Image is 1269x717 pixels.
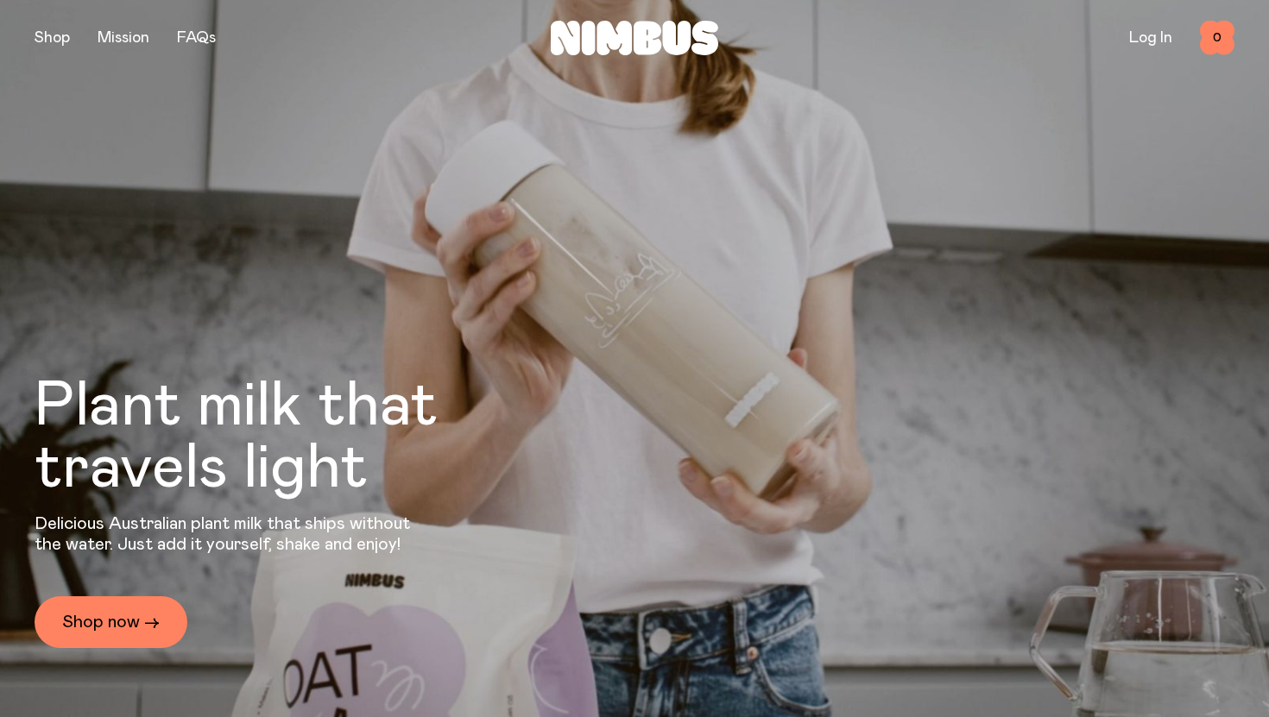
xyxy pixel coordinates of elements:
a: Shop now → [35,596,187,648]
a: Log In [1129,30,1172,46]
h1: Plant milk that travels light [35,375,532,500]
p: Delicious Australian plant milk that ships without the water. Just add it yourself, shake and enjoy! [35,513,421,555]
button: 0 [1200,21,1234,55]
a: Mission [98,30,149,46]
a: FAQs [177,30,216,46]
